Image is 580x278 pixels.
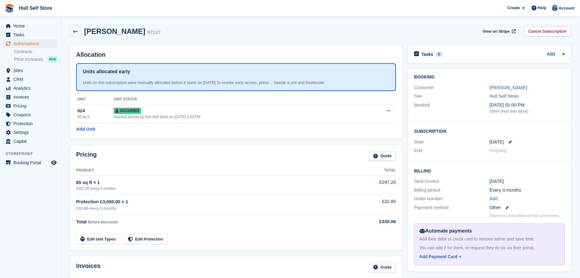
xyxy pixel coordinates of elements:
div: Order number [414,195,489,202]
span: Help [538,5,546,11]
td: £297.20 [347,175,396,195]
h2: Subscription [414,128,565,134]
h2: Pricing [76,151,97,161]
span: Coupons [13,110,50,119]
div: End [414,147,489,154]
h2: Allocation [76,51,396,58]
a: Add [547,51,555,58]
span: Storefront [5,151,61,157]
span: Subscriptions [13,39,50,48]
a: menu [3,119,58,128]
a: Preview store [50,159,58,166]
a: menu [3,39,58,48]
span: Total [76,219,87,224]
div: [DATE] [490,178,565,185]
a: Price increases NEW [14,56,58,63]
div: Other [490,204,565,211]
div: 024 [77,107,114,114]
div: £297.20 every 3 months [76,186,347,191]
a: Guide [369,262,396,273]
span: Capital [13,137,50,146]
span: View on Stripe [483,28,510,34]
a: menu [3,128,58,137]
span: Pricing [13,102,50,110]
span: Before discounts [88,220,118,224]
a: menu [3,31,58,39]
div: Start [414,139,489,146]
div: £32.86 every 3 months [76,205,347,211]
th: Product [76,166,347,175]
div: Units on this subscription were manually allocated before it starts on [DATE] To revoke early acc... [83,80,389,86]
div: 65 sq ft × 1 [76,179,347,186]
div: Customer [414,84,489,91]
div: 97127 [148,29,160,36]
span: Booking Portal [13,158,50,167]
a: menu [3,158,58,167]
time: 2025-09-28 00:00:00 UTC [490,139,504,146]
div: [DATE] 01:00 PM [490,102,565,109]
h2: [PERSON_NAME] [84,27,145,35]
a: Add Payment Card [419,254,557,260]
a: menu [3,66,58,75]
div: £330.06 [347,218,396,225]
a: View on Stripe [480,26,517,36]
div: Granted access by Hull Self Store on [DATE] 1:02 PM [114,114,360,120]
div: 0 [436,52,443,57]
th: Unit [76,95,114,104]
a: Hull Self Store [490,93,519,99]
a: Edit Protection [124,234,167,244]
a: Contracts [14,49,58,55]
div: Next invoice [414,178,489,185]
div: You can add it for them, or request they do so via their portal. [419,245,560,251]
a: Guide [369,151,396,161]
span: Ongoing [490,148,507,153]
a: menu [3,22,58,30]
div: Automate payments [419,227,560,235]
div: Add Payment Card [419,254,457,260]
span: Account [559,5,575,11]
a: menu [3,102,58,110]
div: Every 3 months [490,187,565,194]
a: Cancel Subscription [524,26,571,36]
div: Other (Hull Self Store) [490,108,565,114]
div: 65 sq ft [77,114,114,120]
h2: Invoices [76,262,100,273]
span: Invoices [13,93,50,101]
a: Add [490,195,498,202]
a: Edit Unit Types [76,234,120,244]
a: menu [3,110,58,119]
span: Analytics [13,84,50,92]
th: Total [347,166,396,175]
h2: Billing [414,168,565,174]
div: Booked [414,102,489,114]
span: Sites [13,66,50,75]
span: Protection [13,119,50,128]
a: menu [3,84,58,92]
a: menu [3,75,58,84]
img: stora-icon-8386f47178a22dfd0bd8f6a31ec36ba5ce8667c1dd55bd0f319d3a0aa187defe.svg [5,4,14,13]
span: Occupied [114,108,141,114]
th: Unit Status [114,95,360,104]
span: CRM [13,75,50,84]
div: Add their debit or credit card to remove admin and save time. [419,236,560,242]
p: Payment card added will be auto-linked [490,213,559,219]
span: Price increases [14,56,43,62]
a: menu [3,137,58,146]
h2: Tasks [421,52,433,57]
span: Settings [13,128,50,137]
div: NEW [47,56,58,62]
img: Hull Self Store [552,5,558,11]
a: [PERSON_NAME] [490,85,527,90]
span: Create [508,5,520,11]
span: Tasks [13,31,50,39]
div: Billing period [414,187,489,194]
span: Home [13,22,50,30]
h2: Booking [414,75,565,80]
div: Payment method [414,204,489,211]
a: Hull Self Store [16,3,54,13]
div: Site [414,93,489,100]
a: Add Unit [76,126,95,133]
a: menu [3,93,58,101]
h1: Units allocated early [83,68,130,75]
div: Protection £3,000.00 × 1 [76,198,347,205]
